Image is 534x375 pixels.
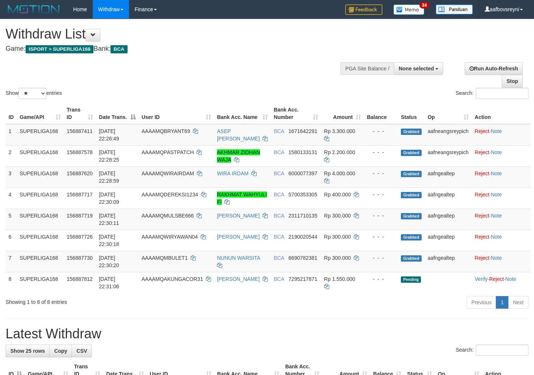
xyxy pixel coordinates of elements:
th: Amount: activate to sort column ascending [321,103,364,124]
span: ISPORT > SUPERLIGA168 [26,45,93,53]
span: Rp 400.000 [324,192,351,198]
span: AAAAMQBRYANT69 [142,128,190,134]
span: Copy 2190020544 to clipboard [289,234,317,240]
div: - - - [367,127,395,135]
a: Reject [475,234,489,240]
a: Reject [475,149,489,155]
button: None selected [394,62,443,75]
span: Rp 1.550.000 [324,276,355,282]
span: Grabbed [401,150,422,156]
a: ASEP [PERSON_NAME] [217,128,260,142]
a: Reject [475,170,489,176]
td: aafngealtep [425,209,472,230]
span: 156887812 [67,276,93,282]
a: Run Auto-Refresh [465,62,523,75]
span: Copy 6000077397 to clipboard [289,170,317,176]
span: BCA [274,170,284,176]
td: 3 [6,166,17,187]
td: 2 [6,145,17,166]
td: SUPERLIGA168 [17,251,64,272]
span: None selected [399,66,434,72]
td: aafneangsreypich [425,145,472,166]
td: 6 [6,230,17,251]
a: [PERSON_NAME] [217,276,260,282]
span: BCA [274,149,284,155]
a: Reject [475,192,489,198]
span: 156887620 [67,170,93,176]
a: 1 [496,296,508,309]
a: Note [491,234,502,240]
span: Grabbed [401,129,422,135]
span: Copy 5700353305 to clipboard [289,192,317,198]
span: Rp 3.300.000 [324,128,355,134]
span: AAAAMQMULSBE666 [142,213,194,219]
div: - - - [367,191,395,198]
td: aafngealtep [425,230,472,251]
span: Rp 300.000 [324,255,351,261]
img: MOTION_logo.png [6,4,62,15]
a: Note [491,255,502,261]
span: Copy 1580133131 to clipboard [289,149,317,155]
td: aafngealtep [425,187,472,209]
a: Verify [475,276,488,282]
span: 156887411 [67,128,93,134]
td: 4 [6,187,17,209]
a: Reject [489,276,504,282]
th: User ID: activate to sort column ascending [139,103,214,124]
span: BCA [274,192,284,198]
h1: Latest Withdraw [6,326,528,341]
h1: Withdraw List [6,27,349,42]
span: [DATE] 22:30:20 [99,255,119,268]
div: Showing 1 to 8 of 8 entries [6,295,217,306]
a: NUNUN WARSITA [217,255,260,261]
span: Grabbed [401,234,422,240]
img: Feedback.jpg [345,4,382,15]
td: · [472,209,531,230]
span: [DATE] 22:30:11 [99,213,119,226]
span: Rp 2.200.000 [324,149,355,155]
td: · [472,145,531,166]
th: Status [398,103,425,124]
span: Rp 4.000.000 [324,170,355,176]
a: Stop [502,75,523,87]
td: 7 [6,251,17,272]
img: panduan.png [436,4,473,14]
label: Search: [456,345,528,356]
th: Action [472,103,531,124]
span: AAAAMQMBULET1 [142,255,188,261]
span: Copy 6690782381 to clipboard [289,255,317,261]
td: · [472,187,531,209]
td: · [472,251,531,272]
div: - - - [367,275,395,283]
div: - - - [367,212,395,219]
span: 34 [419,2,429,9]
a: Copy [49,345,72,357]
input: Search: [476,88,528,99]
a: Note [491,149,502,155]
td: 5 [6,209,17,230]
label: Search: [456,88,528,99]
a: Reject [475,213,489,219]
td: 1 [6,124,17,146]
td: SUPERLIGA168 [17,272,64,293]
span: 156887578 [67,149,93,155]
span: Rp 300.000 [324,234,351,240]
span: 156887719 [67,213,93,219]
span: BCA [274,276,284,282]
span: Grabbed [401,213,422,219]
span: CSV [76,348,87,354]
span: BCA [274,255,284,261]
a: [PERSON_NAME] [217,234,260,240]
td: SUPERLIGA168 [17,166,64,187]
div: - - - [367,170,395,177]
th: Trans ID: activate to sort column ascending [64,103,96,124]
span: BCA [111,45,127,53]
td: SUPERLIGA168 [17,209,64,230]
th: Op: activate to sort column ascending [425,103,472,124]
div: - - - [367,233,395,240]
span: AAAAMQWIRYAWAN04 [142,234,198,240]
span: [DATE] 22:30:09 [99,192,119,205]
span: Show 25 rows [10,348,45,354]
a: [PERSON_NAME] [217,213,260,219]
td: SUPERLIGA168 [17,124,64,146]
